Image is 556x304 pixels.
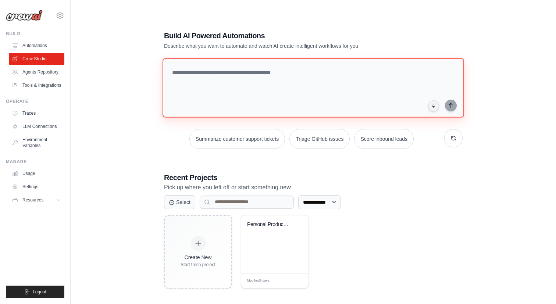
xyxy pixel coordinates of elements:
[6,159,64,165] div: Manage
[22,197,43,203] span: Resources
[6,286,64,298] button: Logout
[164,183,463,192] p: Pick up where you left off or start something new
[289,129,350,149] button: Triage GitHub issues
[9,168,64,179] a: Usage
[181,262,215,268] div: Start fresh project
[9,121,64,132] a: LLM Connections
[33,289,46,295] span: Logout
[428,100,439,111] button: Click to speak your automation idea
[6,31,64,37] div: Build
[189,129,285,149] button: Summarize customer support tickets
[354,129,414,149] button: Score inbound leads
[9,40,64,51] a: Automations
[181,254,215,261] div: Create New
[247,221,292,228] div: Personal Productivity Manager
[444,129,463,147] button: Get new suggestions
[164,31,411,41] h1: Build AI Powered Automations
[9,79,64,91] a: Tools & Integrations
[6,10,43,21] img: Logo
[164,172,463,183] h3: Recent Projects
[9,107,64,119] a: Traces
[9,66,64,78] a: Agents Repository
[9,194,64,206] button: Resources
[164,195,195,209] button: Select
[9,181,64,193] a: Settings
[9,134,64,151] a: Environment Variables
[6,99,64,104] div: Operate
[247,278,270,283] span: Modified 8 days
[164,42,411,50] p: Describe what you want to automate and watch AI create intelligent workflows for you
[9,53,64,65] a: Crew Studio
[291,278,297,284] span: Edit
